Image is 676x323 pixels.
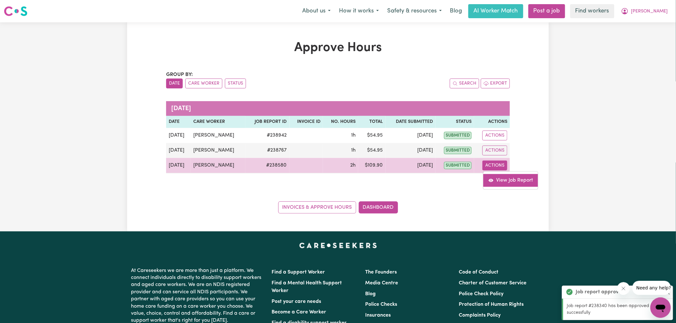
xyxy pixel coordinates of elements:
[166,79,183,88] button: sort invoices by date
[474,116,510,128] th: Actions
[278,201,356,214] a: Invoices & Approve Hours
[272,281,342,293] a: Find a Mental Health Support Worker
[482,146,507,155] button: Actions
[459,302,524,307] a: Protection of Human Rights
[617,4,672,18] button: My Account
[166,143,191,158] td: [DATE]
[459,281,527,286] a: Charter of Customer Service
[299,243,377,248] a: Careseekers home page
[468,4,523,18] a: AI Worker Match
[166,128,191,143] td: [DATE]
[386,158,436,173] td: [DATE]
[166,72,193,77] span: Group by:
[633,281,671,295] iframe: Message from company
[358,128,385,143] td: $ 54.95
[358,158,385,173] td: $ 109.90
[272,310,326,315] a: Become a Care Worker
[444,147,472,154] span: submitted
[4,4,27,19] a: Careseekers logo
[444,162,472,169] span: submitted
[4,5,27,17] img: Careseekers logo
[225,79,246,88] button: sort invoices by paid status
[166,158,191,173] td: [DATE]
[272,299,321,304] a: Post your care needs
[528,4,565,18] a: Post a job
[191,116,245,128] th: Care worker
[166,101,510,116] caption: [DATE]
[351,133,356,138] span: 1 hour
[482,161,507,170] button: Actions
[444,132,472,139] span: submitted
[365,291,376,297] a: Blog
[359,201,398,214] a: Dashboard
[351,148,356,153] span: 1 hour
[4,4,39,10] span: Need any help?
[631,8,668,15] span: [PERSON_NAME]
[386,143,436,158] td: [DATE]
[383,4,446,18] button: Safety & resources
[386,128,436,143] td: [DATE]
[435,116,474,128] th: Status
[365,270,397,275] a: The Founders
[482,131,507,140] button: Actions
[386,116,436,128] th: Date Submitted
[567,303,669,316] p: Job report #238340 has been approved successfully
[166,116,191,128] th: Date
[365,313,391,318] a: Insurances
[481,79,510,88] button: Export
[323,116,358,128] th: No. Hours
[272,270,325,275] a: Find a Support Worker
[459,313,501,318] a: Complaints Policy
[570,4,614,18] a: Find workers
[245,143,289,158] td: # 238767
[335,4,383,18] button: How it works
[365,281,398,286] a: Media Centre
[245,128,289,143] td: # 238942
[459,291,504,297] a: Police Check Policy
[459,270,499,275] a: Code of Conduct
[185,79,222,88] button: sort invoices by care worker
[358,143,385,158] td: $ 54.95
[450,79,479,88] button: Search
[483,174,538,187] a: View job report 238580
[191,128,245,143] td: [PERSON_NAME]
[350,163,356,168] span: 2 hours
[576,288,625,296] strong: Job report approved
[166,40,510,56] h1: Approve Hours
[245,158,289,173] td: # 238580
[650,297,671,318] iframe: Button to launch messaging window
[289,116,323,128] th: Invoice ID
[358,116,385,128] th: Total
[245,116,289,128] th: Job Report ID
[446,4,466,18] a: Blog
[298,4,335,18] button: About us
[483,171,538,190] div: Actions
[191,143,245,158] td: [PERSON_NAME]
[365,302,397,307] a: Police Checks
[191,158,245,173] td: [PERSON_NAME]
[617,282,630,295] iframe: Close message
